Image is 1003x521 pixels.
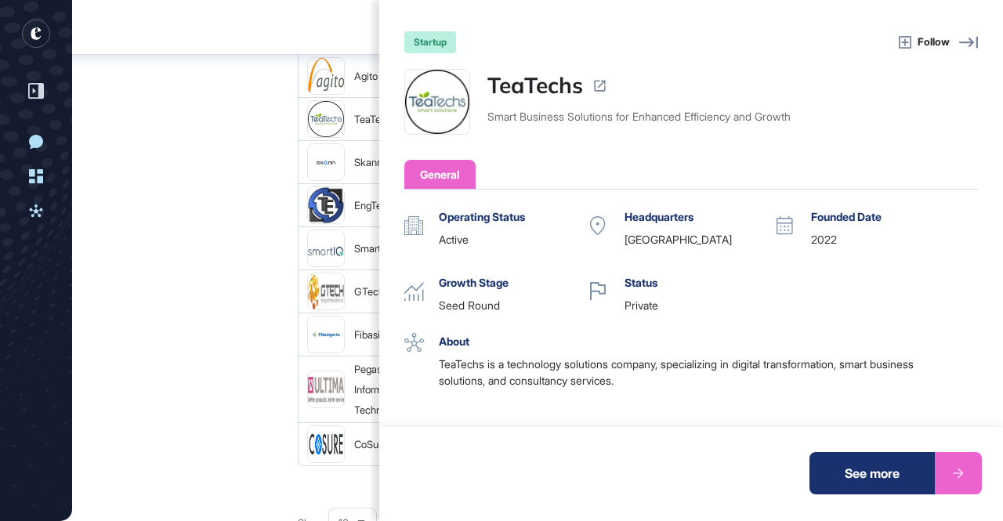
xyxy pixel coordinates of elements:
div: TeaTechs is a technology solutions company, specializing in digital transformation, smart busines... [439,356,962,389]
div: About [439,333,962,349]
div: Smart Business Solutions for Enhanced Efficiency and Growth [487,108,791,125]
span: Status [625,274,657,291]
div: [GEOGRAPHIC_DATA] [625,231,776,248]
span: Founded Date [811,208,882,225]
span: Growth Stage [439,274,509,291]
span: Follow [918,34,950,50]
button: Follow [899,34,950,51]
div: active [439,231,590,248]
div: See more [809,452,935,494]
span: Headquarters [625,208,693,225]
div: private [625,297,776,313]
a: TeaTechs-logo [404,69,470,135]
div: Seed Round [439,297,590,313]
a: See more [809,452,982,494]
div: 2022 [811,231,962,248]
div: startup [404,31,456,53]
span: Operating Status [439,208,525,225]
div: General [420,166,460,183]
img: TeaTechs-logo [405,70,469,134]
a: TeaTechs [487,69,583,102]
